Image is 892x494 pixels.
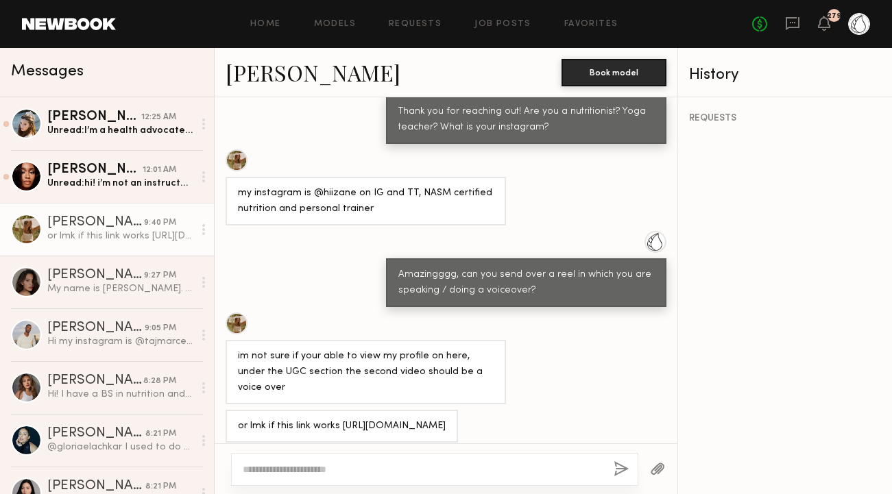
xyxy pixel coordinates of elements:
a: [PERSON_NAME] [226,58,400,87]
div: 12:25 AM [141,111,176,124]
span: Messages [11,64,84,79]
div: 8:21 PM [145,480,176,493]
div: [PERSON_NAME] [47,321,145,335]
div: Thank you for reaching out! Are you a nutritionist? Yoga teacher? What is your instagram? [398,104,654,136]
div: Hi! I have a BS in nutrition and dietetics from [GEOGRAPHIC_DATA]. I am not a nutritionist, as I ... [47,388,193,401]
div: 12:01 AM [143,164,176,177]
div: My name is [PERSON_NAME]. I’m a professional content creator, model, video editor, and biochemist... [47,282,193,295]
div: 9:05 PM [145,322,176,335]
div: REQUESTS [689,114,881,123]
div: @gloriaelachkar I used to do a lot of Ayurvedic holistic teaching a few years ago but I’m all abo... [47,441,193,454]
div: [PERSON_NAME] [47,110,141,124]
div: Unread: I’m a health advocate who does yoga every day! My instagram is @keanamarie_ [47,124,193,137]
div: im not sure if your able to view my profile on here, under the UGC section the second video shoul... [238,349,494,396]
button: Book model [562,59,666,86]
div: History [689,67,881,83]
a: Requests [389,20,442,29]
div: or lmk if this link works [URL][DOMAIN_NAME] [47,230,193,243]
div: or lmk if this link works [URL][DOMAIN_NAME] [238,419,446,434]
div: 9:27 PM [144,269,176,282]
div: Hi my instagram is @tajmarcel I am a wellness coach and nutritionist. [47,335,193,348]
div: 8:21 PM [145,428,176,441]
div: [PERSON_NAME] [47,163,143,177]
div: [PERSON_NAME] [47,480,145,493]
div: [PERSON_NAME] [47,216,144,230]
div: 8:28 PM [143,375,176,388]
div: [PERSON_NAME] [47,427,145,441]
a: Favorites [564,20,618,29]
div: 279 [827,12,841,20]
div: Amazingggg, can you send over a reel in which you are speaking / doing a voiceover? [398,267,654,299]
a: Home [250,20,281,29]
div: 9:40 PM [144,217,176,230]
a: Book model [562,66,666,77]
div: [PERSON_NAME] [47,374,143,388]
div: [PERSON_NAME] [47,269,144,282]
a: Models [314,20,356,29]
div: Unread: hi! i’m not an instructor, i do pilates regularly. my instagram is @jordinmeredith [47,177,193,190]
div: my instagram is @hiizane on IG and TT, NASM certified nutrition and personal trainer [238,186,494,217]
a: Job Posts [474,20,531,29]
